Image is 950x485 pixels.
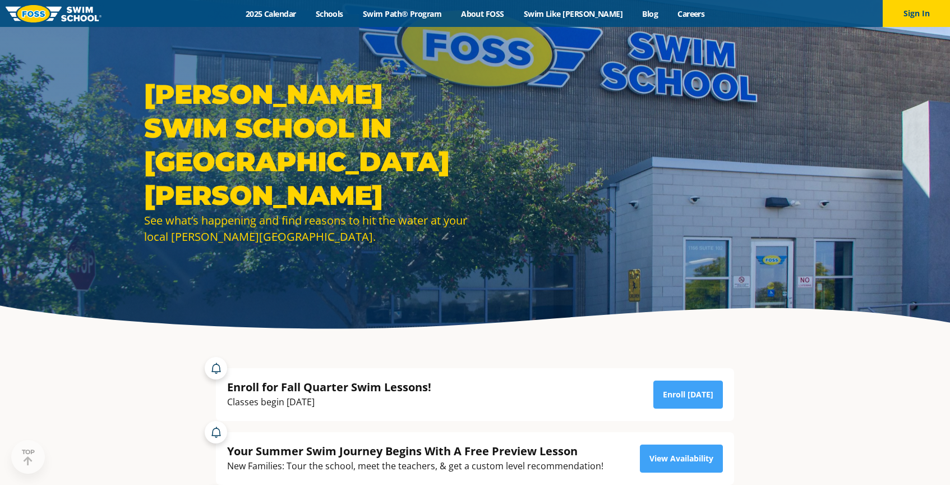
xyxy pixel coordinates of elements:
[633,8,668,19] a: Blog
[514,8,633,19] a: Swim Like [PERSON_NAME]
[6,5,102,22] img: FOSS Swim School Logo
[640,445,723,473] a: View Availability
[653,381,723,409] a: Enroll [DATE]
[227,395,431,410] div: Classes begin [DATE]
[236,8,306,19] a: 2025 Calendar
[353,8,451,19] a: Swim Path® Program
[144,212,469,245] div: See what’s happening and find reasons to hit the water at your local [PERSON_NAME][GEOGRAPHIC_DATA].
[227,379,431,395] div: Enroll for Fall Quarter Swim Lessons!
[306,8,353,19] a: Schools
[668,8,714,19] a: Careers
[227,443,603,459] div: Your Summer Swim Journey Begins With A Free Preview Lesson
[451,8,514,19] a: About FOSS
[227,459,603,474] div: New Families: Tour the school, meet the teachers, & get a custom level recommendation!
[22,449,35,466] div: TOP
[144,77,469,212] h1: [PERSON_NAME] Swim School in [GEOGRAPHIC_DATA][PERSON_NAME]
